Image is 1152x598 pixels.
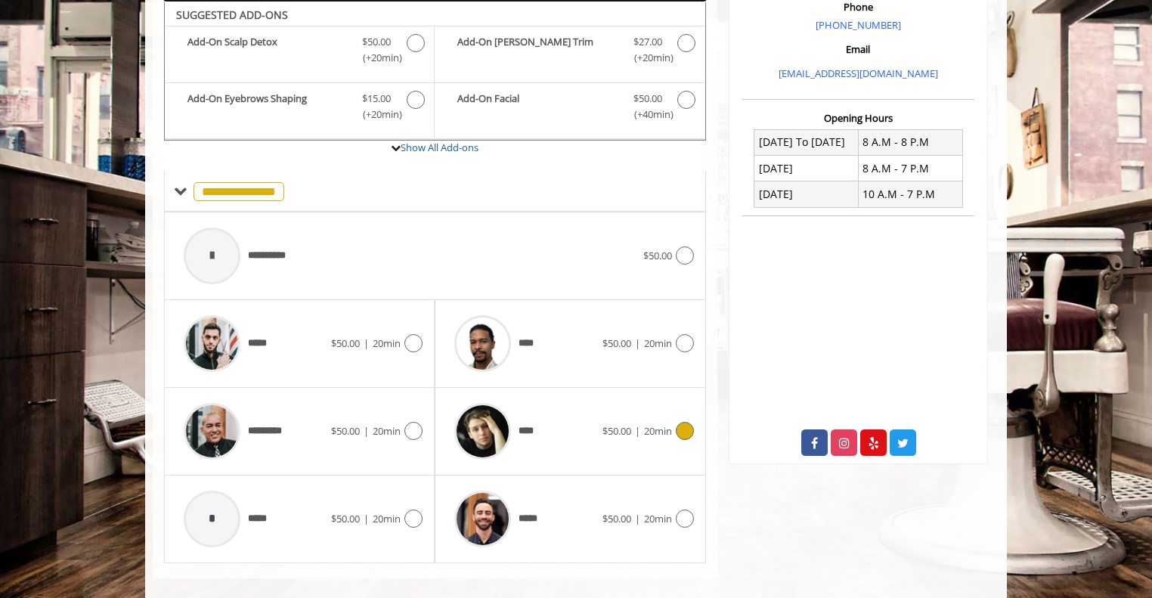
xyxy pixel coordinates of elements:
[457,34,618,66] b: Add-On [PERSON_NAME] Trim
[644,336,672,350] span: 20min
[644,512,672,525] span: 20min
[331,512,360,525] span: $50.00
[187,91,347,122] b: Add-On Eyebrows Shaping
[635,512,640,525] span: |
[172,91,426,126] label: Add-On Eyebrows Shaping
[164,1,706,141] div: The Made Man Senior Barber Haircut Add-onS
[457,91,618,122] b: Add-On Facial
[331,336,360,350] span: $50.00
[331,424,360,438] span: $50.00
[754,156,859,181] td: [DATE]
[633,34,662,50] span: $27.00
[633,91,662,107] span: $50.00
[746,2,971,12] h3: Phone
[754,181,859,207] td: [DATE]
[635,336,640,350] span: |
[779,67,938,80] a: [EMAIL_ADDRESS][DOMAIN_NAME]
[176,8,288,22] b: SUGGESTED ADD-ONS
[858,181,962,207] td: 10 A.M - 7 P.M
[858,156,962,181] td: 8 A.M - 7 P.M
[754,129,859,155] td: [DATE] To [DATE]
[362,91,391,107] span: $15.00
[187,34,347,66] b: Add-On Scalp Detox
[643,249,672,262] span: $50.00
[602,424,631,438] span: $50.00
[625,107,670,122] span: (+40min )
[635,424,640,438] span: |
[602,336,631,350] span: $50.00
[364,424,369,438] span: |
[742,113,974,123] h3: Opening Hours
[364,512,369,525] span: |
[172,34,426,70] label: Add-On Scalp Detox
[355,107,399,122] span: (+20min )
[373,424,401,438] span: 20min
[816,18,901,32] a: [PHONE_NUMBER]
[373,512,401,525] span: 20min
[373,336,401,350] span: 20min
[401,141,478,154] a: Show All Add-ons
[362,34,391,50] span: $50.00
[644,424,672,438] span: 20min
[442,34,697,70] label: Add-On Beard Trim
[364,336,369,350] span: |
[858,129,962,155] td: 8 A.M - 8 P.M
[442,91,697,126] label: Add-On Facial
[625,50,670,66] span: (+20min )
[355,50,399,66] span: (+20min )
[602,512,631,525] span: $50.00
[746,44,971,54] h3: Email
